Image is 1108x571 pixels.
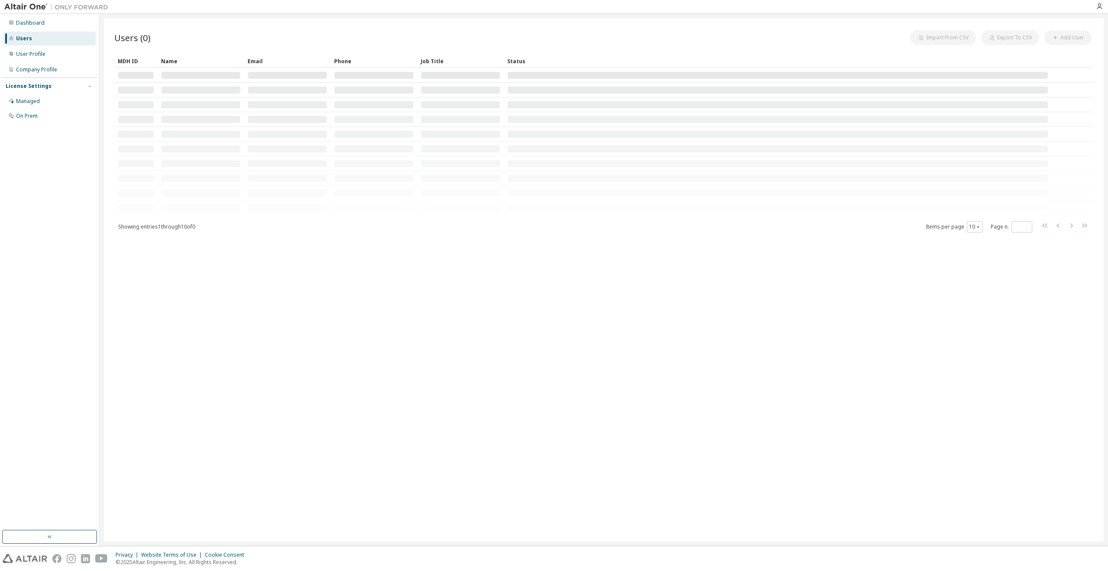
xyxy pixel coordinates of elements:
div: Managed [16,98,40,105]
div: Phone [334,54,414,68]
div: Cookie Consent [205,552,249,558]
div: Status [507,54,1048,68]
img: linkedin.svg [81,554,90,563]
button: Export To CSV [981,30,1039,45]
div: Website Terms of Use [141,552,205,558]
span: Items per page [926,221,983,232]
img: altair_logo.svg [3,554,47,563]
div: MDH ID [118,54,154,68]
div: Users [16,35,32,42]
div: On Prem [16,113,38,119]
div: Company Profile [16,66,57,73]
div: License Settings [6,83,52,90]
p: © 2025 Altair Engineering, Inc. All Rights Reserved. [116,558,249,566]
div: Name [161,54,241,68]
button: Add User [1044,30,1092,45]
div: Dashboard [16,19,45,26]
button: 10 [969,223,981,230]
img: instagram.svg [67,554,76,563]
img: facebook.svg [52,554,61,563]
div: User Profile [16,51,45,58]
span: Page n. [991,221,1032,232]
div: Privacy [116,552,141,558]
div: Job Title [421,54,500,68]
span: Users (0) [114,32,151,44]
img: youtube.svg [95,554,108,563]
img: Altair One [4,3,113,11]
span: Showing entries 1 through 10 of 0 [118,223,195,230]
button: Import From CSV [910,30,976,45]
div: Email [248,54,327,68]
